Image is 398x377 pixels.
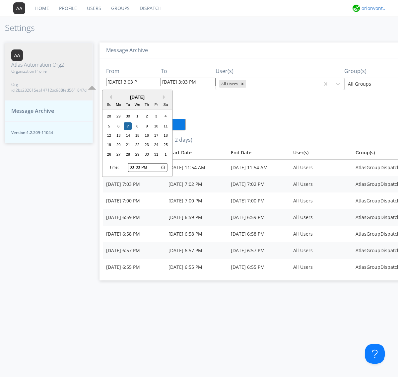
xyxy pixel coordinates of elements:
button: Atlas Automation Org2Organization ProfileOrg id:2ba232015ea14712ac988fed56f1847d [5,42,93,100]
div: Choose Sunday, October 26th, 2025 [105,150,113,158]
div: [DATE] 6:55 PM [106,264,162,270]
div: Choose Tuesday, October 14th, 2025 [124,131,132,139]
div: [DATE] 7:00 PM [168,197,224,204]
h3: From [106,68,161,74]
div: Choose Saturday, October 11th, 2025 [162,122,170,130]
div: [DATE] 7:00 PM [106,197,162,204]
div: Choose Saturday, November 1st, 2025 [162,150,170,158]
div: Choose Friday, October 10th, 2025 [152,122,160,130]
div: [DATE] 7:02 PM [231,181,287,188]
div: Choose Tuesday, October 21st, 2025 [124,141,132,149]
div: Choose Friday, October 24th, 2025 [152,141,160,149]
div: Choose Thursday, October 9th, 2025 [143,122,151,130]
div: [DATE] [102,94,172,100]
div: Sa [162,101,170,109]
div: Th [143,101,151,109]
div: Choose Monday, October 6th, 2025 [114,122,122,130]
div: [DATE] 6:55 PM [231,264,287,270]
div: Choose Saturday, October 4th, 2025 [162,113,170,120]
div: All Users [293,214,349,221]
div: Choose Tuesday, October 28th, 2025 [124,150,132,158]
div: Choose Saturday, October 18th, 2025 [162,131,170,139]
div: We [133,101,141,109]
button: Version:1.2.209-11044 [5,121,93,143]
div: All Users [219,80,239,88]
div: [DATE] 6:57 PM [106,247,162,254]
div: [DATE] 6:57 PM [231,247,287,254]
div: Choose Wednesday, October 8th, 2025 [133,122,141,130]
div: Choose Wednesday, October 29th, 2025 [133,150,141,158]
div: Choose Saturday, October 25th, 2025 [162,141,170,149]
div: Choose Wednesday, October 22nd, 2025 [133,141,141,149]
div: [DATE] 7:02 PM [168,181,224,188]
button: Previous Month [107,95,112,100]
div: [DATE] 6:58 PM [231,231,287,237]
th: User(s) [290,146,352,159]
div: orionvontas+atlas+automation+org2 [362,5,386,12]
h3: User(s) [216,68,344,74]
div: Choose Sunday, October 5th, 2025 [105,122,113,130]
button: Next Month [163,95,167,100]
div: Tu [124,101,132,109]
div: Choose Friday, October 17th, 2025 [152,131,160,139]
div: Choose Sunday, October 12th, 2025 [105,131,113,139]
img: 29d36aed6fa347d5a1537e7736e6aa13 [353,5,360,12]
div: [DATE] 6:58 PM [106,231,162,237]
iframe: Toggle Customer Support [365,344,385,364]
div: Time: [109,165,119,170]
span: Version: 1.2.209-11044 [11,130,87,135]
div: Su [105,101,113,109]
div: Choose Thursday, October 30th, 2025 [143,150,151,158]
div: All Users [293,164,349,171]
div: [DATE] 6:57 PM [168,247,224,254]
div: All Users [293,181,349,188]
div: All Users [293,264,349,270]
div: All Users [293,247,349,254]
div: Choose Tuesday, October 7th, 2025 [124,122,132,130]
div: Choose Thursday, October 2nd, 2025 [143,113,151,120]
div: Choose Monday, October 20th, 2025 [114,141,122,149]
div: Choose Friday, October 3rd, 2025 [152,113,160,120]
div: Mo [114,101,122,109]
div: All Users [293,231,349,237]
div: [DATE] 7:03 PM [106,181,162,188]
div: Choose Thursday, October 23rd, 2025 [143,141,151,149]
span: Org id: 2ba232015ea14712ac988fed56f1847d [11,82,87,93]
h3: To [161,68,216,74]
div: [DATE] 7:00 PM [231,197,287,204]
div: Choose Monday, October 27th, 2025 [114,150,122,158]
img: 373638.png [11,49,23,61]
div: Choose Thursday, October 16th, 2025 [143,131,151,139]
div: Choose Wednesday, October 1st, 2025 [133,113,141,120]
div: [DATE] 6:59 PM [231,214,287,221]
div: Choose Sunday, September 28th, 2025 [105,113,113,120]
div: Remove All Users [239,80,246,88]
div: Choose Sunday, October 19th, 2025 [105,141,113,149]
div: [DATE] 6:59 PM [168,214,224,221]
span: Organization Profile [11,68,87,74]
div: All Users [293,197,349,204]
div: [DATE] 11:54 AM [168,164,224,171]
div: Choose Monday, September 29th, 2025 [114,113,122,120]
img: 373638.png [13,2,25,14]
th: Toggle SortBy [228,146,290,159]
div: [DATE] 6:58 PM [168,231,224,237]
span: Message Archive [11,107,54,115]
div: [DATE] 6:55 PM [168,264,224,270]
div: [DATE] 6:59 PM [106,214,162,221]
button: Message Archive [5,100,93,122]
span: Atlas Automation Org2 [11,61,87,69]
th: Toggle SortBy [165,146,228,159]
div: Choose Tuesday, September 30th, 2025 [124,113,132,120]
div: Choose Wednesday, October 15th, 2025 [133,131,141,139]
div: [DATE] 11:54 AM [231,164,287,171]
div: month 2025-10 [104,112,170,159]
div: Choose Monday, October 13th, 2025 [114,131,122,139]
div: Fr [152,101,160,109]
div: Choose Friday, October 31st, 2025 [152,150,160,158]
input: Time [128,163,167,172]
